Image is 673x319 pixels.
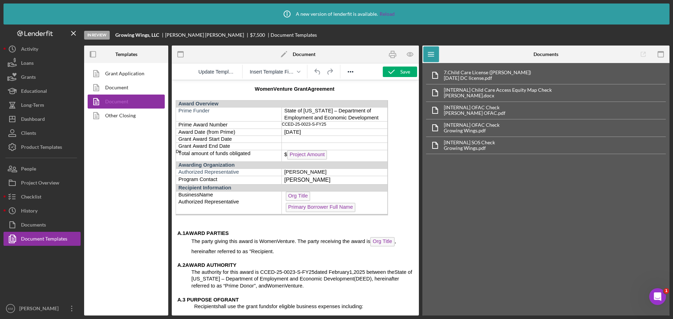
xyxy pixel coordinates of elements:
[345,67,356,77] button: Reveal or hide additional toolbar items
[21,162,36,178] div: People
[88,67,161,81] a: Grant Application
[8,307,13,311] text: KM
[400,67,410,77] div: Save
[88,95,161,109] a: Document
[380,11,395,17] a: Reload
[182,189,193,195] span: 2025
[4,42,81,56] button: Activity
[22,223,100,229] span: shall use the grant funds
[20,189,240,201] span: State of [US_STATE] – Department of Employment and Economic Development
[444,145,495,151] div: Growing Wings.pdf
[444,87,552,93] div: [INTERNAL] Child Care Access Equity Map Check
[293,51,315,57] b: Document
[22,223,44,229] span: Recipient
[95,203,132,208] span: WomenVenture.
[21,140,62,156] div: Product Templates
[6,182,9,188] span: A
[444,75,531,81] div: [DATE] DC license.pdf
[4,204,81,218] button: History
[18,301,63,317] div: [PERSON_NAME]
[444,110,505,116] div: [PERSON_NAME] OFAC.pdf
[4,126,81,140] button: Clients
[88,109,161,123] a: Other Closing
[49,217,67,222] span: GRANT
[14,182,65,188] span: AWARD AUTHORITY
[4,232,81,246] button: Document Templates
[198,196,200,201] span: )
[444,70,531,75] div: 7. Child Care License ([PERSON_NAME])
[195,189,223,195] span: between the
[4,84,81,98] a: Educational
[4,98,81,112] a: Long-Term
[4,162,81,176] button: People
[21,218,46,234] div: Documents
[9,217,11,222] span: .
[21,112,45,128] div: Dashboard
[21,98,44,114] div: Long-Term
[115,32,159,38] b: Growing Wings, LLC
[177,189,182,195] span: 1,
[4,140,81,154] button: Product Templates
[4,176,81,190] button: Project Overview
[649,288,666,305] iframe: Intercom live chat
[4,56,81,70] button: Loans
[20,189,143,195] span: The authority for this award is CCED-25-0023-S-FY25
[324,67,336,77] button: Redo
[4,112,81,126] button: Dashboard
[100,223,192,229] span: for eligible business expenses including:
[21,56,34,72] div: Loans
[20,196,227,208] span: , hereinafter referred to as “Prime Donor”, and
[21,204,38,220] div: History
[9,182,14,188] span: .2
[21,190,41,206] div: Checklist
[196,67,238,77] button: Reset the template to the current product template value
[21,176,59,192] div: Project Overview
[4,70,81,84] button: Grants
[21,126,36,142] div: Clients
[4,301,81,315] button: KM[PERSON_NAME]
[444,128,499,133] div: Growing Wings.pdf
[88,81,161,95] a: Document
[271,32,317,38] div: Document Templates
[247,67,303,77] button: Insert Template Field
[21,232,67,248] div: Document Templates
[444,122,499,128] div: [INTERNAL] OFAC Check
[444,105,505,110] div: [INTERNAL] OFAC Check
[21,42,38,58] div: Activity
[6,217,9,222] span: A
[312,67,324,77] button: Undo
[4,190,81,204] button: Checklist
[198,157,223,166] span: Org Title
[21,84,47,100] div: Educational
[4,218,81,232] button: Documents
[21,70,36,86] div: Grants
